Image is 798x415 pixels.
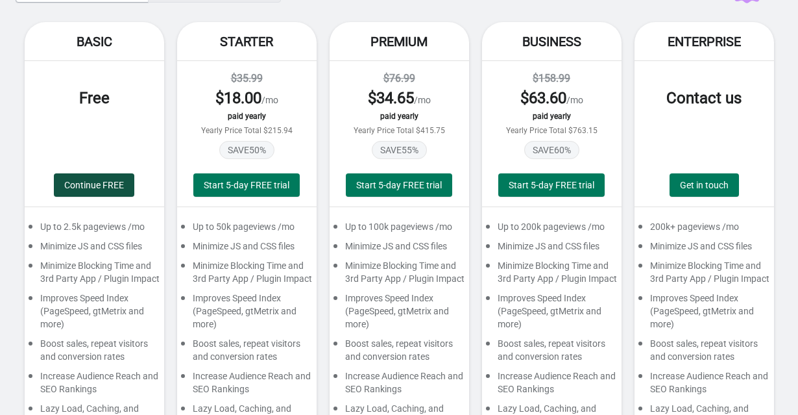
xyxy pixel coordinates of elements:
div: Up to 50k pageviews /mo [177,220,317,240]
div: Improves Speed Index (PageSpeed, gtMetrix and more) [177,292,317,337]
div: Minimize Blocking Time and 3rd Party App / Plugin Impact [177,259,317,292]
div: Minimize JS and CSS files [25,240,164,259]
div: Basic [25,22,164,61]
div: Starter [177,22,317,61]
div: $158.99 [495,71,609,86]
div: Increase Audience Reach and SEO Rankings [482,370,622,402]
span: SAVE 55 % [372,141,427,159]
div: 200k+ pageviews /mo [635,220,774,240]
div: Minimize JS and CSS files [177,240,317,259]
div: Increase Audience Reach and SEO Rankings [330,370,469,402]
span: SAVE 50 % [219,141,274,159]
div: /mo [343,88,456,108]
div: Improves Speed Index (PageSpeed, gtMetrix and more) [482,292,622,337]
div: Minimize Blocking Time and 3rd Party App / Plugin Impact [330,259,469,292]
div: $76.99 [343,71,456,86]
div: Business [482,22,622,61]
span: $ 34.65 [368,89,414,107]
div: Improves Speed Index (PageSpeed, gtMetrix and more) [635,292,774,337]
div: Minimize Blocking Time and 3rd Party App / Plugin Impact [25,259,164,292]
div: /mo [190,88,304,108]
div: Up to 200k pageviews /mo [482,220,622,240]
span: $ 63.60 [520,89,566,107]
div: Boost sales, repeat visitors and conversion rates [330,337,469,370]
span: Contact us [666,89,742,107]
div: Boost sales, repeat visitors and conversion rates [635,337,774,370]
div: paid yearly [190,112,304,121]
span: Free [79,89,110,107]
div: Boost sales, repeat visitors and conversion rates [25,337,164,370]
div: Yearly Price Total $415.75 [343,126,456,135]
span: Start 5-day FREE trial [509,180,594,190]
div: Minimize JS and CSS files [330,240,469,259]
div: Boost sales, repeat visitors and conversion rates [482,337,622,370]
div: Increase Audience Reach and SEO Rankings [25,370,164,402]
div: Yearly Price Total $763.15 [495,126,609,135]
span: Continue FREE [64,180,124,190]
span: Start 5-day FREE trial [204,180,289,190]
div: Minimize Blocking Time and 3rd Party App / Plugin Impact [635,259,774,292]
div: paid yearly [495,112,609,121]
div: Increase Audience Reach and SEO Rankings [177,370,317,402]
div: Minimize JS and CSS files [635,240,774,259]
div: Minimize Blocking Time and 3rd Party App / Plugin Impact [482,259,622,292]
div: Premium [330,22,469,61]
span: $ 18.00 [215,89,261,107]
span: Start 5-day FREE trial [356,180,442,190]
div: Up to 2.5k pageviews /mo [25,220,164,240]
button: Start 5-day FREE trial [498,173,605,197]
div: Yearly Price Total $215.94 [190,126,304,135]
div: Minimize JS and CSS files [482,240,622,259]
button: Start 5-day FREE trial [346,173,452,197]
div: Up to 100k pageviews /mo [330,220,469,240]
button: Continue FREE [54,173,134,197]
div: Enterprise [635,22,774,61]
div: $35.99 [190,71,304,86]
button: Start 5-day FREE trial [193,173,300,197]
div: /mo [495,88,609,108]
span: Get in touch [680,180,729,190]
span: SAVE 60 % [524,141,579,159]
div: Boost sales, repeat visitors and conversion rates [177,337,317,370]
a: Get in touch [670,173,739,197]
div: Improves Speed Index (PageSpeed, gtMetrix and more) [330,292,469,337]
div: paid yearly [343,112,456,121]
div: Improves Speed Index (PageSpeed, gtMetrix and more) [25,292,164,337]
div: Increase Audience Reach and SEO Rankings [635,370,774,402]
